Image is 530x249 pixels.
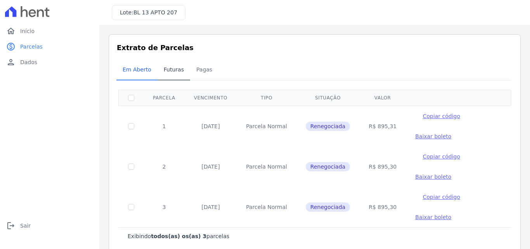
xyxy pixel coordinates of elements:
i: person [6,57,16,67]
a: personDados [3,54,96,70]
a: Baixar boleto [415,173,451,181]
td: Parcela Normal [237,106,296,146]
th: Tipo [237,90,296,106]
button: Copiar código [415,193,468,201]
span: Copiar código [423,194,460,200]
a: Baixar boleto [415,132,451,140]
span: Renegociada [306,162,350,171]
p: Exibindo parcelas [128,232,229,240]
th: Valor [359,90,406,106]
button: Copiar código [415,153,468,160]
span: Baixar boleto [415,133,451,139]
span: Renegociada [306,122,350,131]
td: [DATE] [185,146,237,187]
th: Situação [296,90,359,106]
th: Parcela [144,90,185,106]
span: Futuras [159,62,189,77]
span: Parcelas [20,43,43,50]
td: 2 [144,146,185,187]
span: Copiar código [423,153,460,160]
td: R$ 895,30 [359,146,406,187]
td: 1 [144,106,185,146]
button: Copiar código [415,112,468,120]
b: todos(as) os(as) 3 [151,233,206,239]
span: Em Aberto [118,62,156,77]
td: [DATE] [185,106,237,146]
span: Renegociada [306,202,350,212]
td: Parcela Normal [237,187,296,227]
td: [DATE] [185,187,237,227]
td: Parcela Normal [237,146,296,187]
td: R$ 895,31 [359,106,406,146]
td: R$ 895,30 [359,187,406,227]
a: Pagas [190,60,218,80]
h3: Lote: [120,9,177,17]
span: Dados [20,58,37,66]
span: Copiar código [423,113,460,119]
span: BL 13 APTO 207 [133,9,177,16]
a: logoutSair [3,218,96,233]
a: Futuras [158,60,190,80]
i: logout [6,221,16,230]
span: Baixar boleto [415,214,451,220]
a: paidParcelas [3,39,96,54]
td: 3 [144,187,185,227]
a: homeInício [3,23,96,39]
span: Pagas [192,62,217,77]
h3: Extrato de Parcelas [117,42,513,53]
span: Sair [20,222,31,230]
th: Vencimento [185,90,237,106]
a: Em Aberto [116,60,158,80]
a: Baixar boleto [415,213,451,221]
span: Início [20,27,35,35]
i: home [6,26,16,36]
i: paid [6,42,16,51]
